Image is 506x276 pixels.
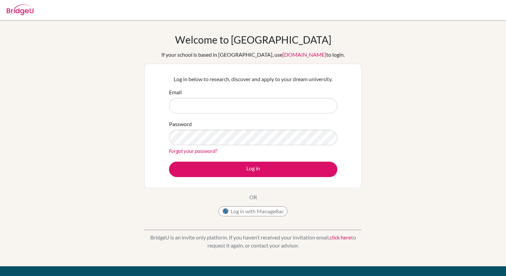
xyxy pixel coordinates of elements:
a: Forgot your password? [169,148,217,154]
label: Password [169,120,192,128]
a: click here [330,234,351,240]
button: Log in [169,162,337,177]
label: Email [169,88,182,96]
button: Log in with ManageBac [219,206,287,216]
p: Log in below to research, discover and apply to your dream university. [169,75,337,83]
h1: Welcome to [GEOGRAPHIC_DATA] [175,34,331,46]
img: Bridge-U [7,4,33,15]
a: [DOMAIN_NAME] [282,51,326,58]
p: BridgeU is an invite only platform. If you haven’t received your invitation email, to request it ... [144,233,362,250]
div: If your school is based in [GEOGRAPHIC_DATA], use to login. [161,51,345,59]
p: OR [249,193,257,201]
